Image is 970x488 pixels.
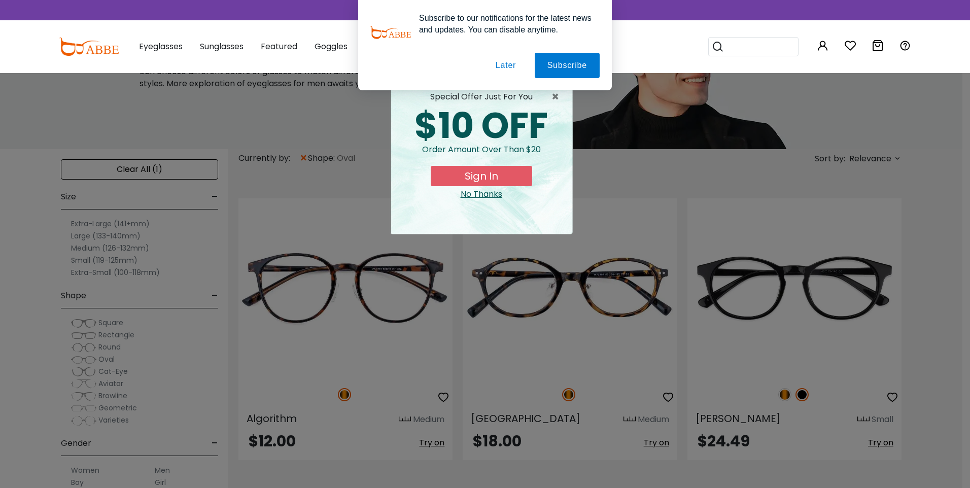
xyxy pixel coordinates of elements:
div: special offer just for you [399,91,564,103]
div: Close [399,188,564,200]
button: Subscribe [535,53,600,78]
div: Order amount over than $20 [399,144,564,166]
button: Close [551,91,564,103]
div: Subscribe to our notifications for the latest news and updates. You can disable anytime. [411,12,600,36]
button: Sign In [431,166,532,186]
button: Later [483,53,529,78]
img: notification icon [370,12,411,53]
span: × [551,91,564,103]
div: $10 OFF [399,108,564,144]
